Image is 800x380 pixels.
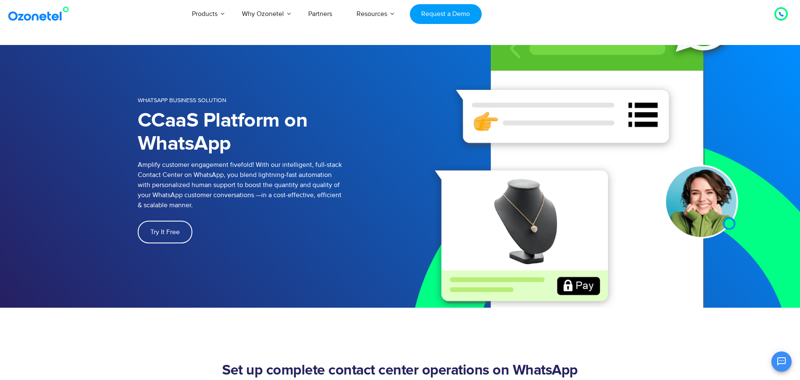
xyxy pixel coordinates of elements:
[138,221,192,243] a: Try It Free
[138,362,663,379] h2: Set up complete contact center operations on WhatsApp
[771,351,792,372] button: Open chat
[138,160,400,210] p: Amplify customer engagement fivefold! With our intelligent, full-stack Contact Center on WhatsApp...
[410,4,482,24] a: Request a Demo
[138,109,400,156] h1: CCaaS Platform on WhatsApp
[138,97,226,104] span: WHATSAPP BUSINESS SOLUTION
[150,229,180,235] span: Try It Free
